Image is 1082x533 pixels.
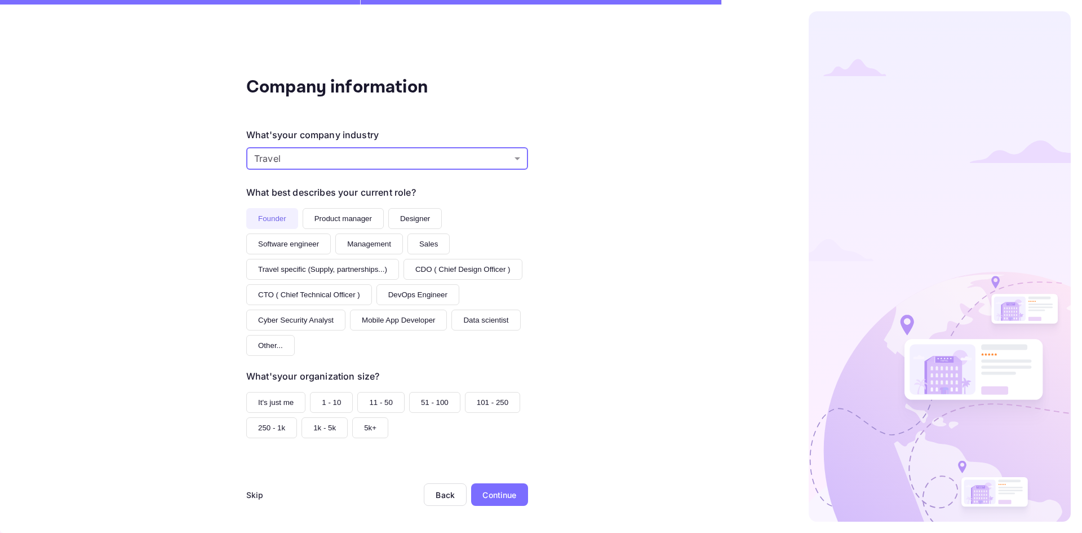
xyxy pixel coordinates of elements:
[246,369,379,383] div: What's your organization size?
[246,392,305,413] button: It's just me
[246,335,295,356] button: Other...
[310,392,353,413] button: 1 - 10
[376,284,459,305] button: DevOps Engineer
[403,259,522,280] button: CDO ( Chief Design Officer )
[436,490,455,500] div: Back
[246,417,297,438] button: 250 - 1k
[451,310,520,331] button: Data scientist
[246,284,372,305] button: CTO ( Chief Technical Officer )
[246,147,528,170] div: Without label
[335,234,403,254] button: Management
[809,11,1071,522] img: logo
[303,208,384,229] button: Product manager
[246,489,264,501] div: Skip
[350,310,447,331] button: Mobile App Developer
[352,417,388,438] button: 5k+
[246,186,416,199] div: What best describes your current role?
[246,208,298,229] button: Founder
[407,234,450,254] button: Sales
[465,392,520,413] button: 101 - 250
[482,489,516,501] div: Continue
[246,234,331,254] button: Software engineer
[357,392,405,413] button: 11 - 50
[388,208,442,229] button: Designer
[246,128,379,142] div: What's your company industry
[246,74,472,101] div: Company information
[246,310,345,331] button: Cyber Security Analyst
[301,417,348,438] button: 1k - 5k
[246,259,399,280] button: Travel specific (Supply, partnerships...)
[409,392,460,413] button: 51 - 100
